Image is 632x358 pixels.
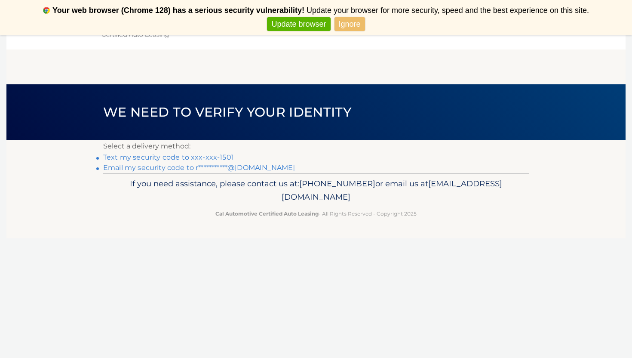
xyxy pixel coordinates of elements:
a: Update browser [267,17,330,31]
span: Update your browser for more security, speed and the best experience on this site. [307,6,589,15]
a: Ignore [334,17,365,31]
p: If you need assistance, please contact us at: or email us at [109,177,523,204]
p: Select a delivery method: [103,140,529,152]
strong: Cal Automotive Certified Auto Leasing [215,210,319,217]
b: Your web browser (Chrome 128) has a serious security vulnerability! [52,6,304,15]
span: [PHONE_NUMBER] [299,179,375,188]
a: Text my security code to xxx-xxx-1501 [103,153,234,161]
p: - All Rights Reserved - Copyright 2025 [109,209,523,218]
span: We need to verify your identity [103,104,351,120]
